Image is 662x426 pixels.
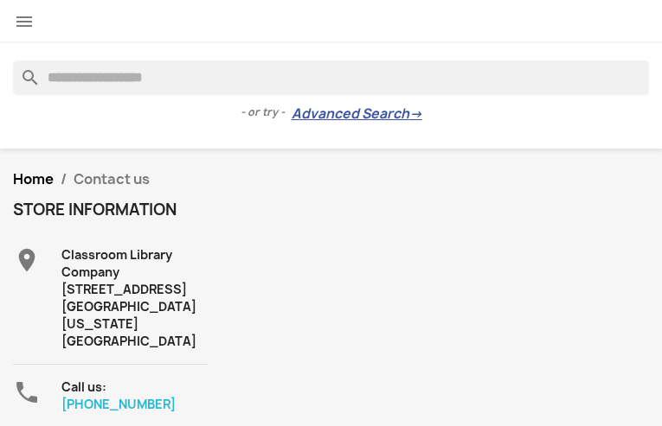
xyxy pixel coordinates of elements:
span: → [409,105,422,123]
i: search [13,60,34,81]
div: Classroom Library Company [STREET_ADDRESS] [GEOGRAPHIC_DATA][US_STATE] [GEOGRAPHIC_DATA] [61,246,208,350]
h4: Store information [13,201,208,219]
a: [PHONE_NUMBER] [61,396,176,412]
span: Contact us [74,169,150,188]
i:  [13,246,41,274]
input: Search [13,60,649,95]
i:  [14,11,35,32]
a: Home [13,169,54,188]
div: Call us: [61,378,208,413]
a: Advanced Search→ [292,105,422,123]
span: - or try - [241,104,292,121]
i:  [13,378,41,406]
